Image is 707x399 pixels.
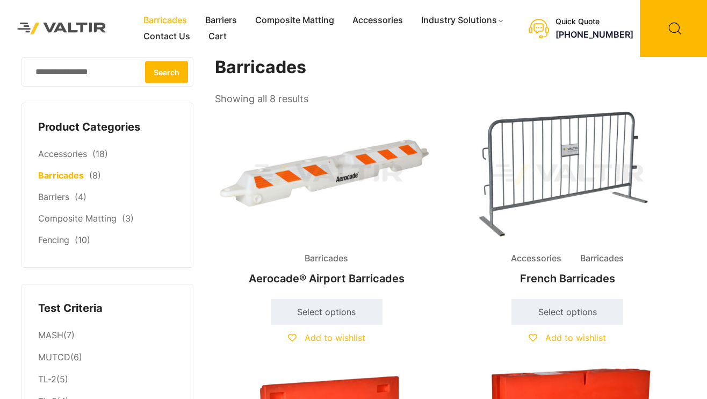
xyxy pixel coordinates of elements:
[122,213,134,224] span: (3)
[555,17,633,26] div: Quick Quote
[8,13,116,44] img: Valtir Rentals
[456,267,680,290] h2: French Barricades
[75,191,86,202] span: (4)
[38,352,70,362] a: MUTCD
[134,12,196,28] a: Barricades
[288,332,365,343] a: Add to wishlist
[215,267,438,290] h2: Aerocade® Airport Barricades
[38,301,177,317] h4: Test Criteria
[529,332,606,343] a: Add to wishlist
[343,12,412,28] a: Accessories
[134,28,199,45] a: Contact Us
[38,234,69,245] a: Fencing
[511,299,623,325] a: Select options for “French Barricades”
[38,369,177,391] li: (5)
[215,57,680,78] h1: Barricades
[38,374,56,384] a: TL-2
[572,251,632,267] span: Barricades
[215,108,438,290] a: BarricadesAerocade® Airport Barricades
[456,108,680,290] a: Accessories BarricadesFrench Barricades
[412,12,514,28] a: Industry Solutions
[38,170,84,181] a: Barricades
[38,324,177,346] li: (7)
[145,61,188,83] button: Search
[246,12,343,28] a: Composite Matting
[215,90,308,108] p: Showing all 8 results
[92,148,108,159] span: (18)
[38,191,69,202] a: Barriers
[503,251,569,267] span: Accessories
[38,119,177,136] h4: Product Categories
[38,148,87,159] a: Accessories
[38,347,177,369] li: (6)
[89,170,101,181] span: (8)
[75,234,90,245] span: (10)
[196,12,246,28] a: Barriers
[545,332,606,343] span: Add to wishlist
[305,332,365,343] span: Add to wishlist
[38,213,117,224] a: Composite Matting
[199,28,236,45] a: Cart
[271,299,383,325] a: Select options for “Aerocade® Airport Barricades”
[297,251,356,267] span: Barricades
[555,29,633,40] a: [PHONE_NUMBER]
[38,330,63,340] a: MASH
